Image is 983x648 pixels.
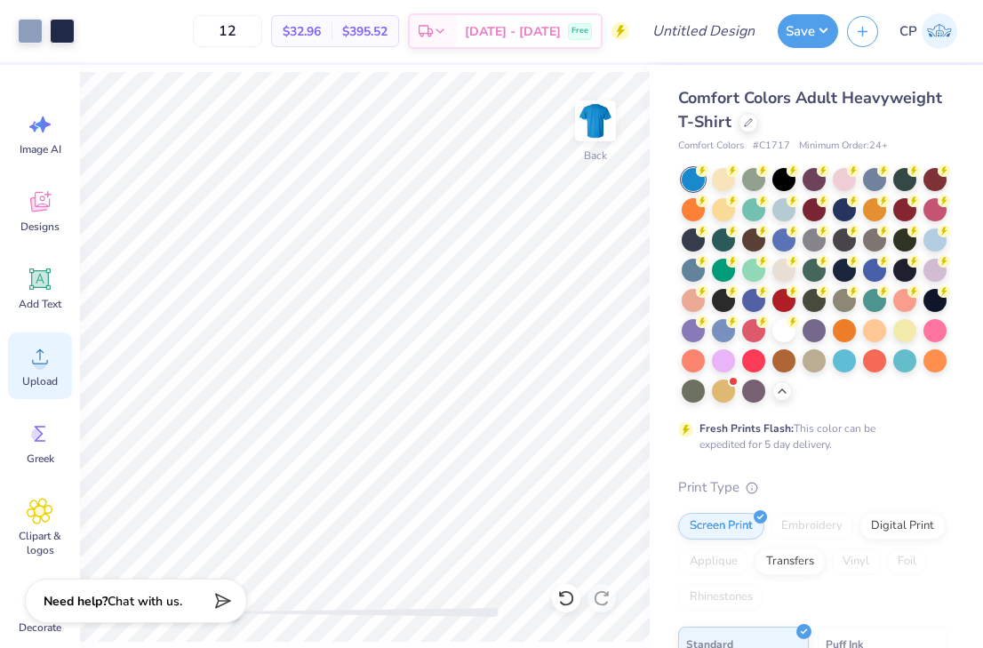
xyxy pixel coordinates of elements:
div: Applique [678,548,749,575]
span: Comfort Colors Adult Heavyweight T-Shirt [678,87,942,132]
strong: Need help? [44,593,108,610]
span: [DATE] - [DATE] [465,22,561,41]
div: Embroidery [770,513,854,540]
span: $32.96 [283,22,321,41]
div: Screen Print [678,513,764,540]
span: $395.52 [342,22,388,41]
div: Rhinestones [678,584,764,611]
div: Transfers [755,548,826,575]
span: Upload [22,374,58,388]
div: Digital Print [859,513,946,540]
input: Untitled Design [638,13,769,49]
span: Free [571,25,588,37]
span: Clipart & logos [11,529,69,557]
strong: Fresh Prints Flash: [699,421,794,436]
span: Designs [20,220,60,234]
input: – – [193,15,262,47]
span: Minimum Order: 24 + [799,139,888,154]
div: Back [584,148,607,164]
img: Back [578,103,613,139]
div: Print Type [678,477,947,498]
span: Chat with us. [108,593,182,610]
div: This color can be expedited for 5 day delivery. [699,420,918,452]
span: Comfort Colors [678,139,744,154]
div: Foil [886,548,928,575]
span: Greek [27,452,54,466]
a: CP [891,13,965,49]
span: # C1717 [753,139,790,154]
span: Image AI [20,142,61,156]
span: CP [899,21,917,42]
span: Add Text [19,297,61,311]
div: Vinyl [831,548,881,575]
span: Decorate [19,620,61,635]
img: Chloe Pan [922,13,957,49]
button: Save [778,14,838,48]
